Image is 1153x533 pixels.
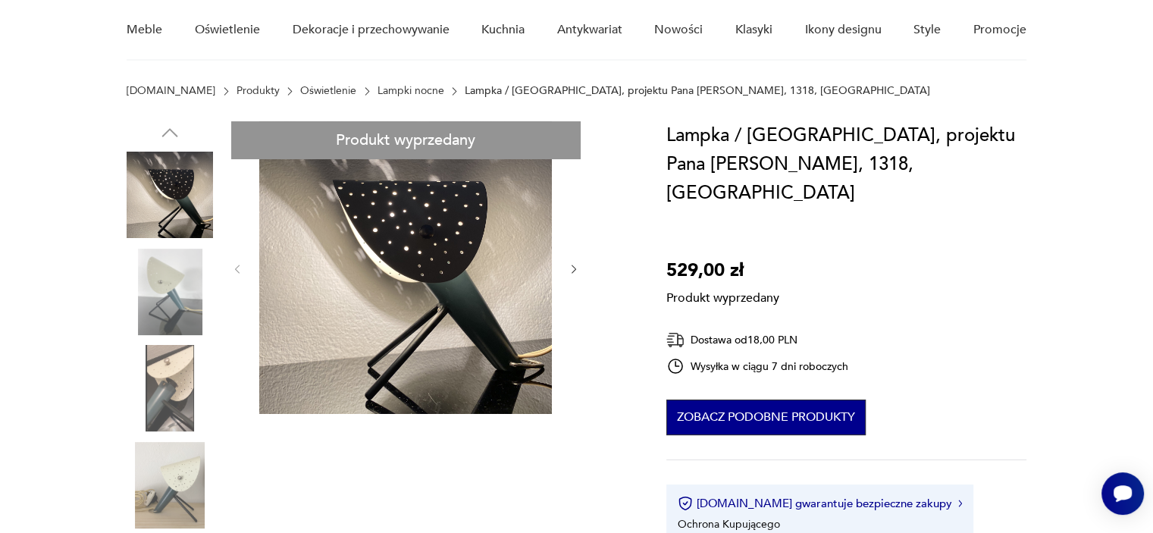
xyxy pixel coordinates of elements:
div: Wysyłka w ciągu 7 dni roboczych [666,357,848,375]
h1: Lampka / [GEOGRAPHIC_DATA], projektu Pana [PERSON_NAME], 1318, [GEOGRAPHIC_DATA] [666,121,1026,208]
a: Ikony designu [804,1,881,59]
a: Lampki nocne [378,85,444,97]
a: Oświetlenie [195,1,260,59]
a: [DOMAIN_NAME] [127,85,215,97]
button: [DOMAIN_NAME] gwarantuje bezpieczne zakupy [678,496,962,511]
img: Ikona certyfikatu [678,496,693,511]
a: Kuchnia [481,1,525,59]
img: Ikona strzałki w prawo [958,500,963,507]
p: Produkt wyprzedany [666,285,779,306]
a: Promocje [973,1,1026,59]
p: Lampka / [GEOGRAPHIC_DATA], projektu Pana [PERSON_NAME], 1318, [GEOGRAPHIC_DATA] [465,85,930,97]
a: Oświetlenie [300,85,356,97]
a: Produkty [237,85,280,97]
p: 529,00 zł [666,256,779,285]
a: Meble [127,1,162,59]
a: Dekoracje i przechowywanie [292,1,449,59]
iframe: Smartsupp widget button [1101,472,1144,515]
div: Dostawa od 18,00 PLN [666,331,848,350]
img: Ikona dostawy [666,331,685,350]
a: Klasyki [735,1,772,59]
a: Nowości [654,1,703,59]
button: Zobacz podobne produkty [666,400,866,435]
li: Ochrona Kupującego [678,517,780,531]
a: Antykwariat [557,1,622,59]
a: Style [913,1,941,59]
